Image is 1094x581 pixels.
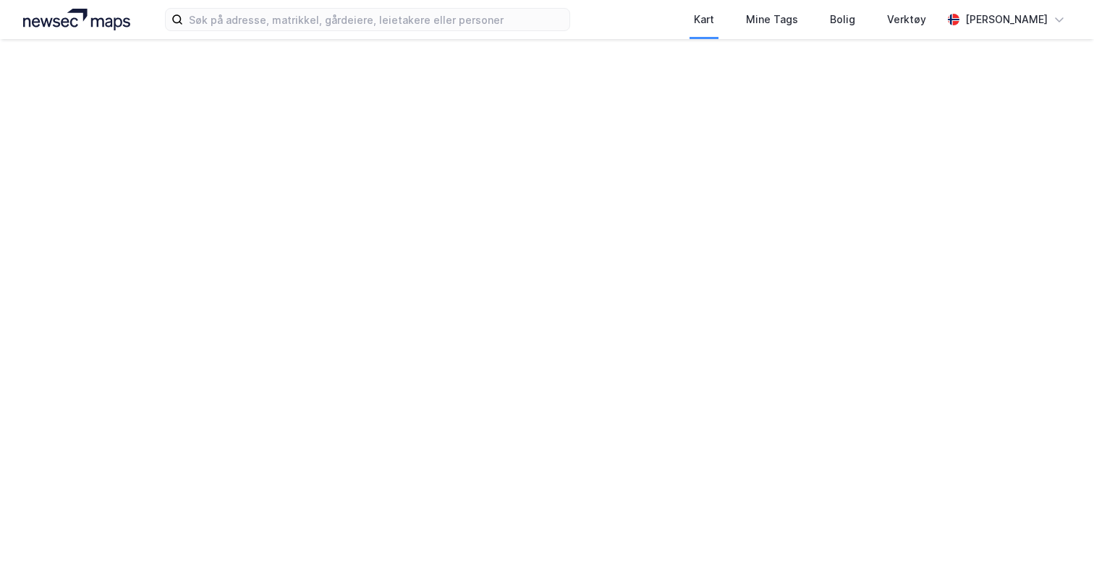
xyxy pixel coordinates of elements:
div: [PERSON_NAME] [965,11,1048,28]
div: Bolig [830,11,855,28]
div: Verktøy [887,11,926,28]
img: logo.a4113a55bc3d86da70a041830d287a7e.svg [23,9,130,30]
input: Søk på adresse, matrikkel, gårdeiere, leietakere eller personer [183,9,569,30]
div: Mine Tags [746,11,798,28]
div: Kart [694,11,714,28]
